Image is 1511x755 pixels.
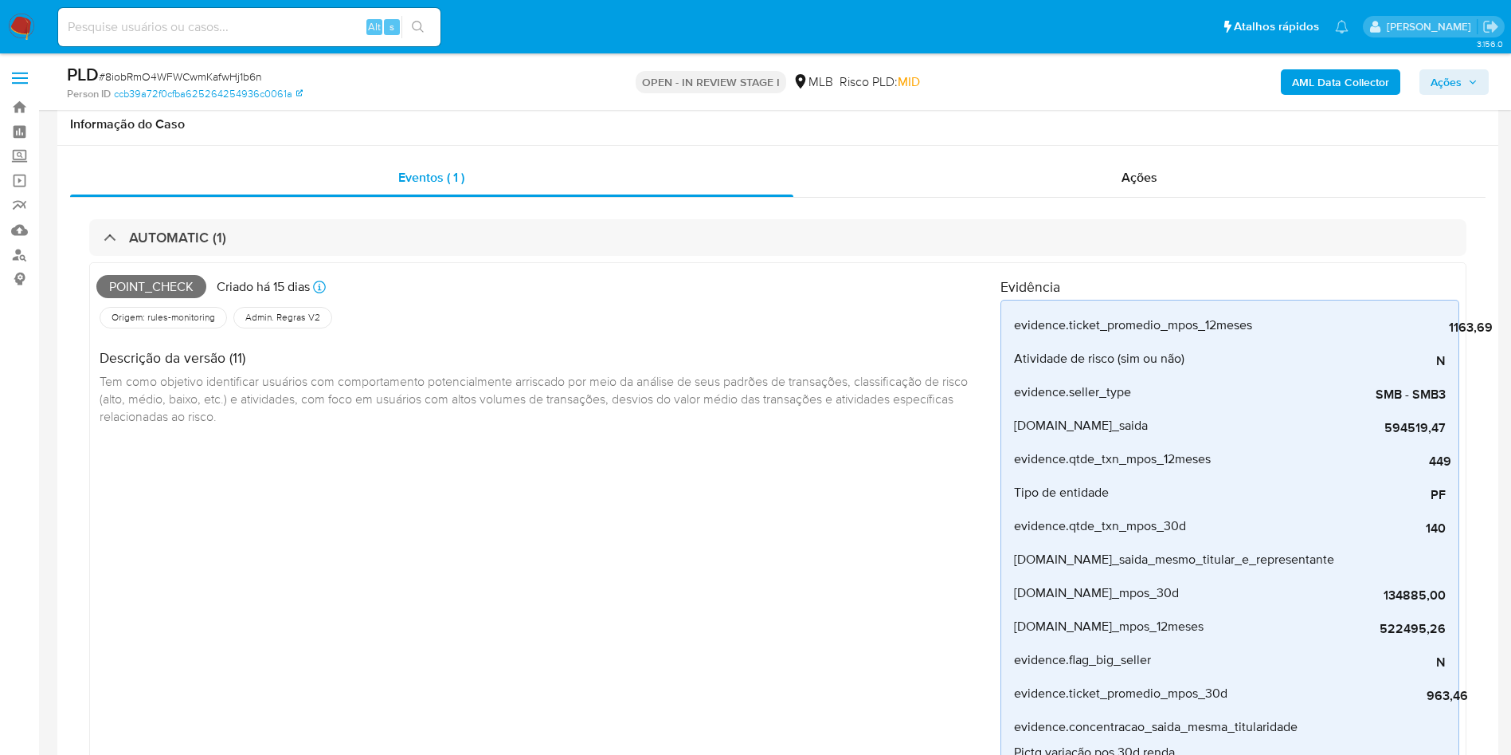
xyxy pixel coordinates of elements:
[1292,69,1389,95] b: AML Data Collector
[1281,69,1400,95] button: AML Data Collector
[89,219,1466,256] div: AUTOMATIC (1)
[100,349,988,367] h4: Descrição da versão (11)
[58,17,440,37] input: Pesquise usuários ou casos...
[99,69,262,85] span: # 8iobRmO4WFWCwmKafwHj1b6n
[398,168,464,187] span: Eventos ( 1 )
[67,87,111,101] b: Person ID
[898,73,920,91] span: MID
[389,19,394,34] span: s
[244,311,322,324] span: Admin. Regras V2
[1419,69,1489,95] button: Ações
[636,71,786,93] p: OPEN - IN REVIEW STAGE I
[129,229,226,246] h3: AUTOMATIC (1)
[110,311,217,324] span: Origem: rules-monitoring
[840,73,920,91] span: Risco PLD:
[114,87,303,101] a: ccb39a72f0cfba625264254936c0061a
[100,372,971,424] span: Tem como objetivo identificar usuários com comportamento potencialmente arriscado por meio da aná...
[368,19,381,34] span: Alt
[1234,18,1319,35] span: Atalhos rápidos
[70,116,1486,132] h1: Informação do Caso
[1387,19,1477,34] p: yngrid.fernandes@mercadolivre.com
[1482,18,1499,35] a: Sair
[793,73,833,91] div: MLB
[67,61,99,87] b: PLD
[217,278,310,296] p: Criado há 15 dias
[401,16,434,38] button: search-icon
[1335,20,1349,33] a: Notificações
[96,275,206,299] span: Point_check
[1122,168,1157,187] span: Ações
[1431,69,1462,95] span: Ações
